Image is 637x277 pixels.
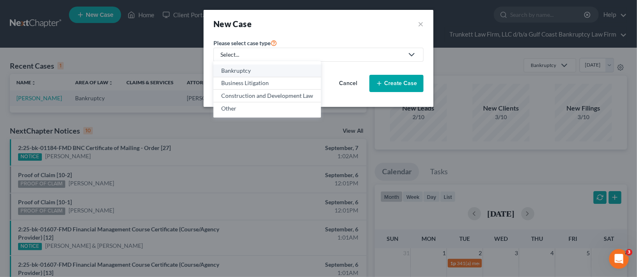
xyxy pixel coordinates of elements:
[330,75,366,92] button: Cancel
[220,51,403,59] div: Select...
[609,249,629,269] iframe: Intercom live chat
[418,18,424,30] button: ×
[213,90,321,102] a: Construction and Development Law
[221,104,313,113] div: Other
[221,92,313,100] div: Construction and Development Law
[221,79,313,87] div: Business Litigation
[213,39,270,46] span: Please select case type
[213,102,321,115] a: Other
[213,77,321,90] a: Business Litigation
[626,249,632,256] span: 3
[369,75,424,92] button: Create Case
[213,65,321,77] a: Bankruptcy
[221,67,313,75] div: Bankruptcy
[213,19,252,29] strong: New Case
